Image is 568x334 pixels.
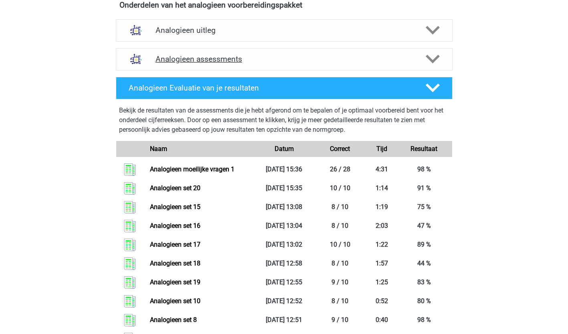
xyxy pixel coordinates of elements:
[156,26,413,35] h4: Analogieen uitleg
[113,77,456,99] a: Analogieen Evaluatie van je resultaten
[312,144,368,154] div: Correct
[129,83,413,93] h4: Analogieen Evaluatie van je resultaten
[126,49,146,69] img: analogieen assessments
[126,20,146,40] img: analogieen uitleg
[150,316,197,324] a: Analogieen set 8
[113,48,456,70] a: assessments Analogieen assessments
[150,241,200,248] a: Analogieen set 17
[150,184,200,192] a: Analogieen set 20
[119,0,449,10] h4: Onderdelen van het analogieen voorbereidingspakket
[150,165,234,173] a: Analogieen moeilijke vragen 1
[119,106,449,135] p: Bekijk de resultaten van de assessments die je hebt afgerond om te bepalen of je optimaal voorber...
[150,203,200,211] a: Analogieen set 15
[368,144,396,154] div: Tijd
[150,297,200,305] a: Analogieen set 10
[113,19,456,42] a: uitleg Analogieen uitleg
[396,144,452,154] div: Resultaat
[156,54,413,64] h4: Analogieen assessments
[150,222,200,229] a: Analogieen set 16
[150,278,200,286] a: Analogieen set 19
[150,260,200,267] a: Analogieen set 18
[256,144,312,154] div: Datum
[144,144,256,154] div: Naam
